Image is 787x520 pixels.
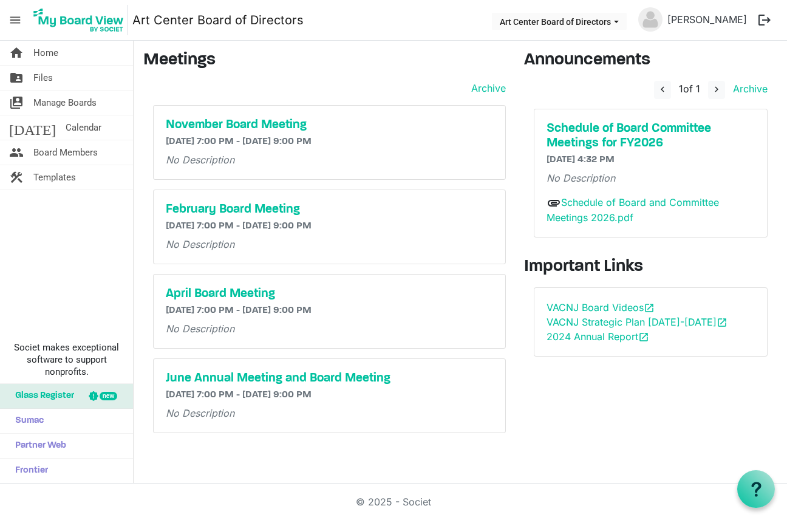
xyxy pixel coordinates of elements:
[679,83,683,95] span: 1
[30,5,132,35] a: My Board View Logo
[9,91,24,115] span: switch_account
[717,317,727,328] span: open_in_new
[547,301,655,313] a: VACNJ Board Videosopen_in_new
[9,409,44,433] span: Sumac
[547,171,755,185] p: No Description
[166,136,493,148] h6: [DATE] 7:00 PM - [DATE] 9:00 PM
[100,392,117,400] div: new
[132,8,304,32] a: Art Center Board of Directors
[524,257,778,278] h3: Important Links
[492,13,627,30] button: Art Center Board of Directors dropdownbutton
[9,165,24,190] span: construction
[547,155,615,165] span: [DATE] 4:32 PM
[9,41,24,65] span: home
[33,165,76,190] span: Templates
[166,371,493,386] a: June Annual Meeting and Board Meeting
[638,7,663,32] img: no-profile-picture.svg
[9,115,56,140] span: [DATE]
[5,341,128,378] span: Societ makes exceptional software to support nonprofits.
[33,41,58,65] span: Home
[547,330,649,343] a: 2024 Annual Reportopen_in_new
[657,84,668,95] span: navigate_before
[166,287,493,301] a: April Board Meeting
[66,115,101,140] span: Calendar
[30,5,128,35] img: My Board View Logo
[9,434,66,458] span: Partner Web
[547,196,719,224] a: Schedule of Board and Committee Meetings 2026.pdf
[9,384,74,408] span: Glass Register
[166,118,493,132] a: November Board Meeting
[166,406,493,420] p: No Description
[638,332,649,343] span: open_in_new
[644,303,655,313] span: open_in_new
[166,202,493,217] a: February Board Meeting
[524,50,778,71] h3: Announcements
[679,83,700,95] span: of 1
[663,7,752,32] a: [PERSON_NAME]
[166,321,493,336] p: No Description
[33,66,53,90] span: Files
[166,305,493,316] h6: [DATE] 7:00 PM - [DATE] 9:00 PM
[33,140,98,165] span: Board Members
[9,140,24,165] span: people
[547,121,755,151] a: Schedule of Board Committee Meetings for FY2026
[466,81,506,95] a: Archive
[4,9,27,32] span: menu
[654,81,671,99] button: navigate_before
[547,316,727,328] a: VACNJ Strategic Plan [DATE]-[DATE]open_in_new
[143,50,506,71] h3: Meetings
[708,81,725,99] button: navigate_next
[166,152,493,167] p: No Description
[711,84,722,95] span: navigate_next
[166,237,493,251] p: No Description
[728,83,768,95] a: Archive
[752,7,777,33] button: logout
[166,389,493,401] h6: [DATE] 7:00 PM - [DATE] 9:00 PM
[166,221,493,232] h6: [DATE] 7:00 PM - [DATE] 9:00 PM
[9,66,24,90] span: folder_shared
[547,196,561,210] span: attachment
[9,459,48,483] span: Frontier
[356,496,431,508] a: © 2025 - Societ
[33,91,97,115] span: Manage Boards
